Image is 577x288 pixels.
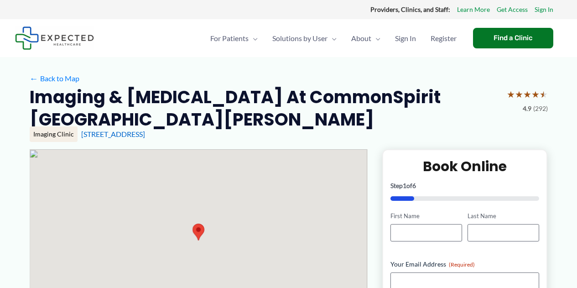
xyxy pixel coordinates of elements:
[507,86,515,103] span: ★
[390,212,462,220] label: First Name
[523,86,531,103] span: ★
[423,22,464,54] a: Register
[468,212,539,220] label: Last Name
[30,72,79,85] a: ←Back to Map
[249,22,258,54] span: Menu Toggle
[390,260,540,269] label: Your Email Address
[272,22,327,54] span: Solutions by User
[388,22,423,54] a: Sign In
[30,126,78,142] div: Imaging Clinic
[449,261,475,268] span: (Required)
[344,22,388,54] a: AboutMenu Toggle
[473,28,553,48] a: Find a Clinic
[351,22,371,54] span: About
[395,22,416,54] span: Sign In
[533,103,548,115] span: (292)
[390,183,540,189] p: Step of
[523,103,531,115] span: 4.9
[203,22,265,54] a: For PatientsMenu Toggle
[371,22,380,54] span: Menu Toggle
[265,22,344,54] a: Solutions by UserMenu Toggle
[30,86,499,131] h2: Imaging & [MEDICAL_DATA] at CommonSpirit [GEOGRAPHIC_DATA][PERSON_NAME]
[515,86,523,103] span: ★
[535,4,553,16] a: Sign In
[497,4,528,16] a: Get Access
[390,157,540,175] h2: Book Online
[15,26,94,50] img: Expected Healthcare Logo - side, dark font, small
[210,22,249,54] span: For Patients
[457,4,490,16] a: Learn More
[531,86,540,103] span: ★
[403,182,406,189] span: 1
[540,86,548,103] span: ★
[30,74,38,83] span: ←
[81,130,145,138] a: [STREET_ADDRESS]
[203,22,464,54] nav: Primary Site Navigation
[370,5,450,13] strong: Providers, Clinics, and Staff:
[431,22,457,54] span: Register
[327,22,337,54] span: Menu Toggle
[412,182,416,189] span: 6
